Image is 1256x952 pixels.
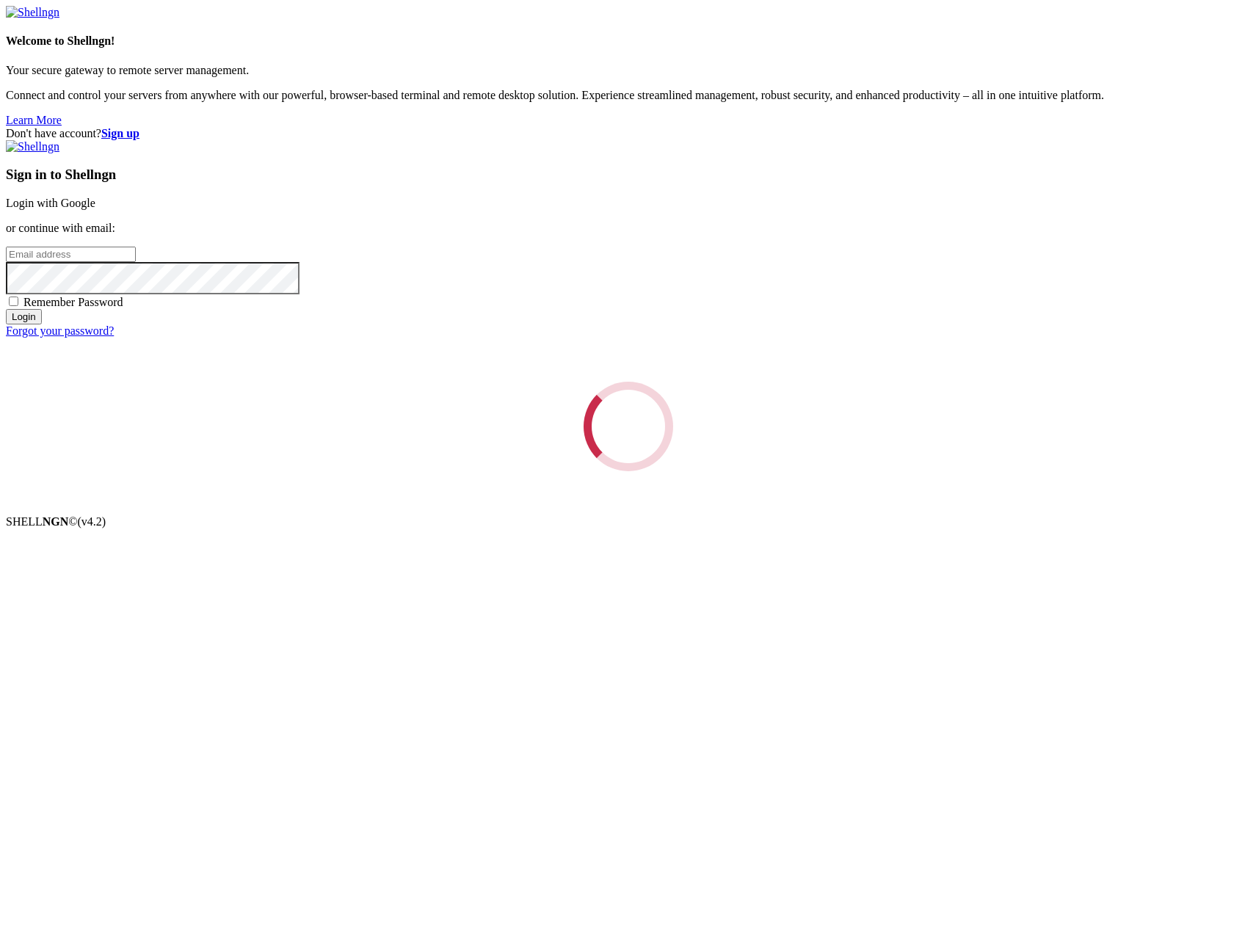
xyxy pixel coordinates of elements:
a: Learn More [6,114,62,126]
div: Loading... [579,377,677,475]
span: 4.2.0 [78,515,106,528]
h4: Welcome to Shellngn! [6,34,1250,48]
div: Don't have account? [6,127,1250,140]
p: or continue with email: [6,222,1250,235]
span: SHELL © [6,515,106,528]
input: Remember Password [9,297,18,306]
span: Remember Password [23,296,123,308]
p: Your secure gateway to remote server management. [6,64,1250,77]
a: Forgot your password? [6,324,114,337]
p: Connect and control your servers from anywhere with our powerful, browser-based terminal and remo... [6,89,1250,102]
img: Shellngn [6,6,59,19]
a: Sign up [101,127,139,139]
input: Login [6,309,42,324]
a: Login with Google [6,197,95,209]
h3: Sign in to Shellngn [6,167,1250,183]
b: NGN [43,515,69,528]
input: Email address [6,247,136,262]
img: Shellngn [6,140,59,153]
